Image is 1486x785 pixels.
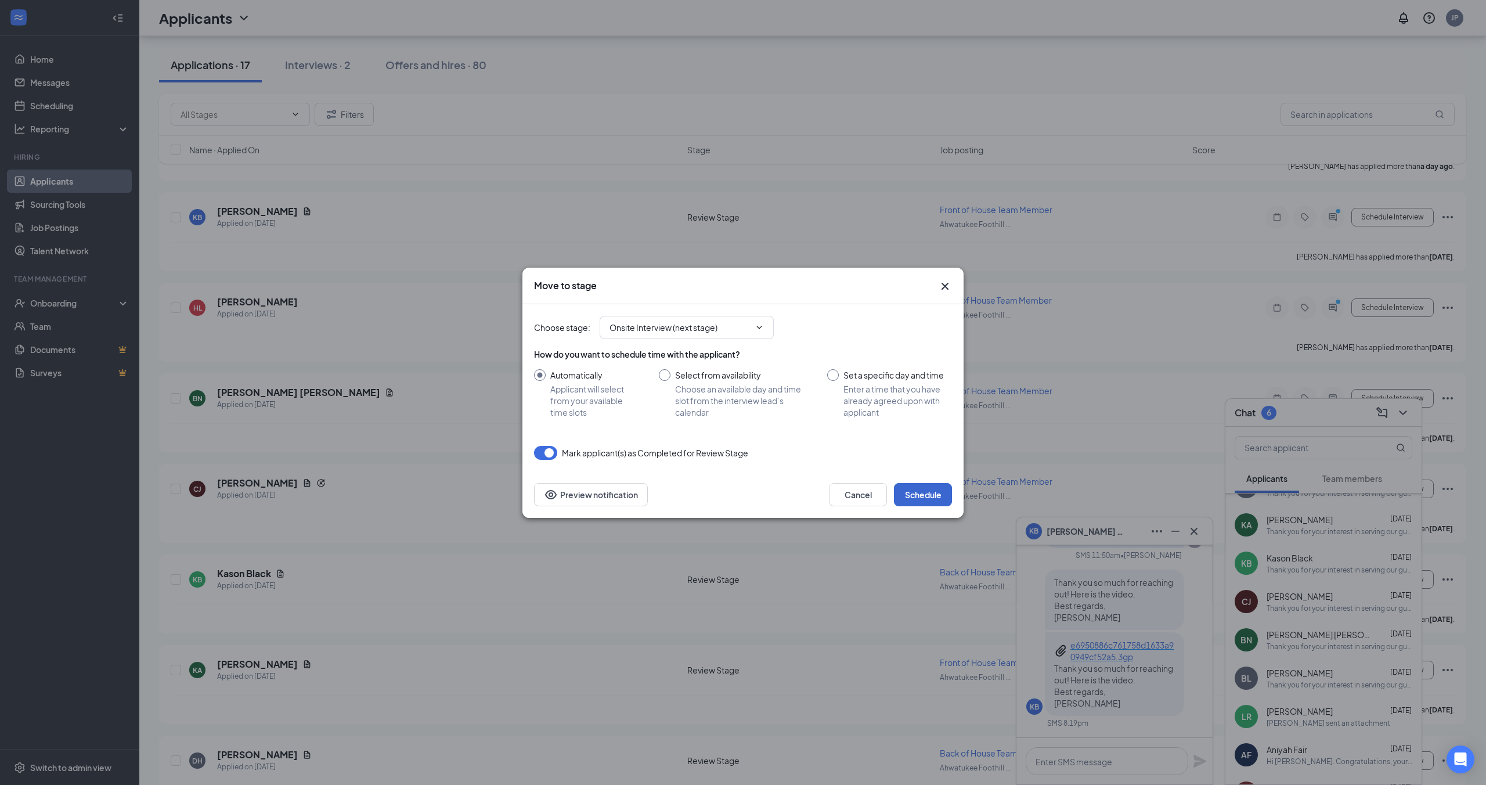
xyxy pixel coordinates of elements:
span: Choose stage : [534,321,590,334]
svg: ChevronDown [755,323,764,332]
svg: Cross [938,279,952,293]
button: Preview notificationEye [534,483,648,506]
span: Mark applicant(s) as Completed for Review Stage [562,446,748,460]
button: Cancel [829,483,887,506]
button: Close [938,279,952,293]
svg: Eye [544,488,558,502]
h3: Move to stage [534,279,597,292]
div: How do you want to schedule time with the applicant? [534,348,952,360]
div: Open Intercom Messenger [1447,746,1474,773]
button: Schedule [894,483,952,506]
